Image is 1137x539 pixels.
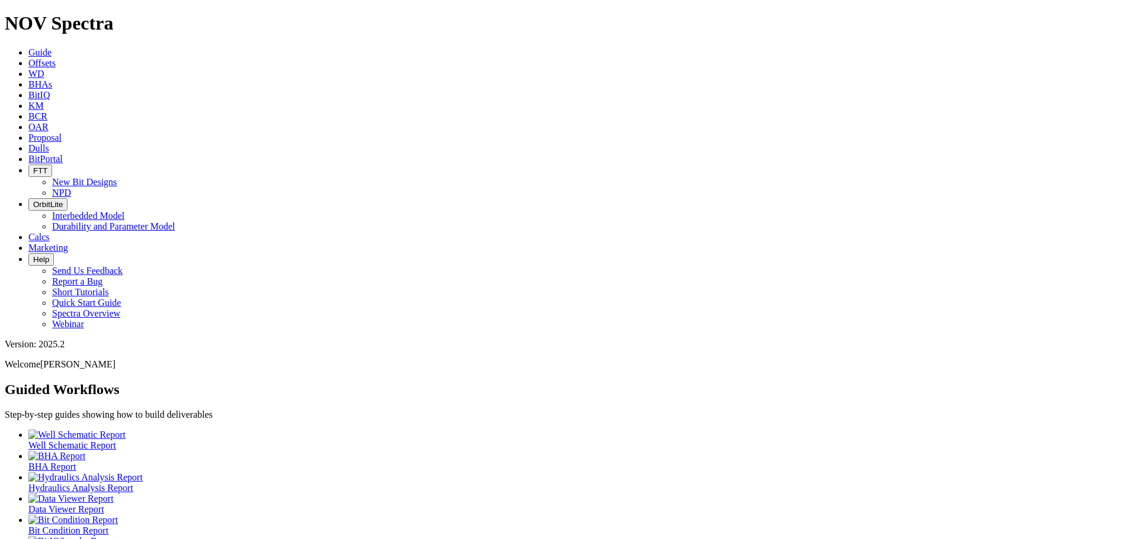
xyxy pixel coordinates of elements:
span: FTT [33,166,47,175]
span: Data Viewer Report [28,504,104,514]
a: BCR [28,111,47,121]
a: Spectra Overview [52,308,120,318]
a: BHAs [28,79,52,89]
span: Well Schematic Report [28,440,116,450]
img: BHA Report [28,451,85,461]
a: OAR [28,122,49,132]
a: Bit Condition Report Bit Condition Report [28,515,1132,535]
span: OrbitLite [33,200,63,209]
a: Webinar [52,319,84,329]
span: Hydraulics Analysis Report [28,483,133,493]
a: BitPortal [28,154,63,164]
button: Help [28,253,54,266]
img: Hydraulics Analysis Report [28,472,143,483]
a: Durability and Parameter Model [52,221,175,231]
a: Guide [28,47,52,57]
a: Interbedded Model [52,211,124,221]
h1: NOV Spectra [5,12,1132,34]
a: Send Us Feedback [52,266,123,276]
a: NPD [52,188,71,198]
a: Marketing [28,243,68,253]
span: Help [33,255,49,264]
a: New Bit Designs [52,177,117,187]
span: BHA Report [28,461,76,472]
div: Version: 2025.2 [5,339,1132,350]
a: Quick Start Guide [52,298,121,308]
img: Well Schematic Report [28,430,126,440]
h2: Guided Workflows [5,382,1132,398]
p: Welcome [5,359,1132,370]
a: Well Schematic Report Well Schematic Report [28,430,1132,450]
p: Step-by-step guides showing how to build deliverables [5,409,1132,420]
button: OrbitLite [28,198,68,211]
a: BitIQ [28,90,50,100]
button: FTT [28,164,52,177]
img: Bit Condition Report [28,515,118,525]
a: Offsets [28,58,56,68]
a: BHA Report BHA Report [28,451,1132,472]
a: Report a Bug [52,276,102,286]
a: Data Viewer Report Data Viewer Report [28,493,1132,514]
span: [PERSON_NAME] [40,359,115,369]
a: Calcs [28,232,50,242]
a: Short Tutorials [52,287,109,297]
a: KM [28,101,44,111]
img: Data Viewer Report [28,493,114,504]
span: Bit Condition Report [28,525,108,535]
a: Proposal [28,133,62,143]
a: Hydraulics Analysis Report Hydraulics Analysis Report [28,472,1132,493]
a: Dulls [28,143,49,153]
a: WD [28,69,44,79]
